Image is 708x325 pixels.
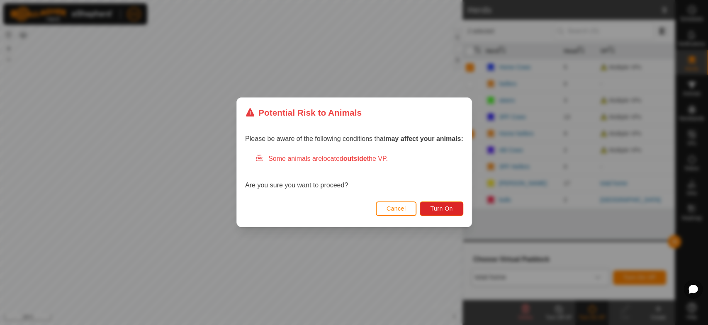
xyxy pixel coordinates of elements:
[420,201,463,216] button: Turn On
[385,136,463,143] strong: may affect your animals:
[255,154,463,164] div: Some animals are
[245,106,362,119] div: Potential Risk to Animals
[386,206,406,212] span: Cancel
[322,155,388,162] span: located the VP.
[245,154,463,191] div: Are you sure you want to proceed?
[245,136,463,143] span: Please be aware of the following conditions that
[430,206,453,212] span: Turn On
[375,201,416,216] button: Cancel
[343,155,367,162] strong: outside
